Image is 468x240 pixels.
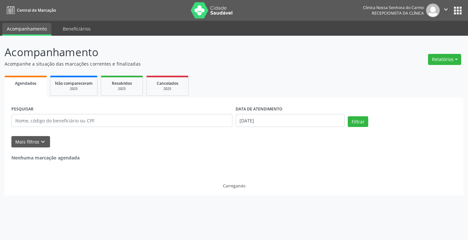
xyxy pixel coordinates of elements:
[11,104,33,114] label: PESQUISAR
[17,7,56,13] span: Central de Marcação
[372,10,424,16] span: Recepcionista da clínica
[11,136,50,147] button: Mais filtroskeyboard_arrow_down
[55,81,93,86] span: Não compareceram
[11,155,80,161] strong: Nenhuma marcação agendada
[428,54,461,65] button: Relatórios
[112,81,132,86] span: Resolvidos
[58,23,95,34] a: Beneficiários
[5,60,326,67] p: Acompanhe a situação das marcações correntes e finalizadas
[348,116,368,127] button: Filtrar
[440,4,452,17] button: 
[442,6,449,13] i: 
[151,86,184,91] div: 2025
[39,138,46,145] i: keyboard_arrow_down
[363,5,424,10] div: Clinica Nossa Senhora do Carmo
[106,86,138,91] div: 2025
[2,23,51,36] a: Acompanhamento
[5,5,56,16] a: Central de Marcação
[236,104,282,114] label: DATA DE ATENDIMENTO
[157,81,178,86] span: Cancelados
[452,5,463,16] button: apps
[223,183,245,189] div: Carregando
[55,86,93,91] div: 2025
[15,81,36,86] span: Agendados
[11,114,232,127] input: Nome, código do beneficiário ou CPF
[236,114,344,127] input: Selecione um intervalo
[426,4,440,17] img: img
[5,44,326,60] p: Acompanhamento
